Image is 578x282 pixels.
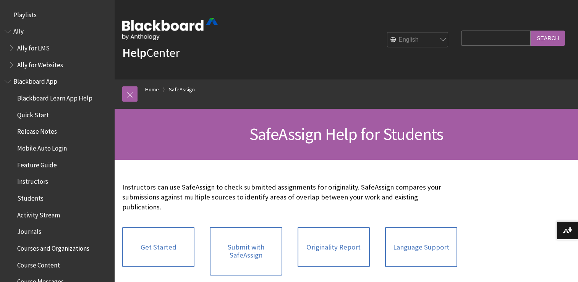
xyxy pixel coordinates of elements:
[17,142,67,152] span: Mobile Auto Login
[17,259,60,269] span: Course Content
[17,209,60,219] span: Activity Stream
[385,227,457,267] a: Language Support
[17,225,41,236] span: Journals
[122,182,457,212] p: Instructors can use SafeAssign to check submitted assignments for originality. SafeAssign compare...
[17,109,49,119] span: Quick Start
[17,125,57,136] span: Release Notes
[169,85,195,94] a: SafeAssign
[531,31,565,45] input: Search
[387,32,448,48] select: Site Language Selector
[13,25,24,36] span: Ally
[17,175,48,186] span: Instructors
[122,18,218,40] img: Blackboard by Anthology
[17,92,92,102] span: Blackboard Learn App Help
[13,75,57,86] span: Blackboard App
[5,25,110,71] nav: Book outline for Anthology Ally Help
[17,242,89,252] span: Courses and Organizations
[249,123,444,144] span: SafeAssign Help for Students
[5,8,110,21] nav: Book outline for Playlists
[17,58,63,69] span: Ally for Websites
[298,227,370,267] a: Originality Report
[122,45,146,60] strong: Help
[17,159,57,169] span: Feature Guide
[17,42,50,52] span: Ally for LMS
[122,45,180,60] a: HelpCenter
[13,8,37,19] span: Playlists
[122,227,194,267] a: Get Started
[145,85,159,94] a: Home
[210,227,282,276] a: Submit with SafeAssign
[17,192,44,202] span: Students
